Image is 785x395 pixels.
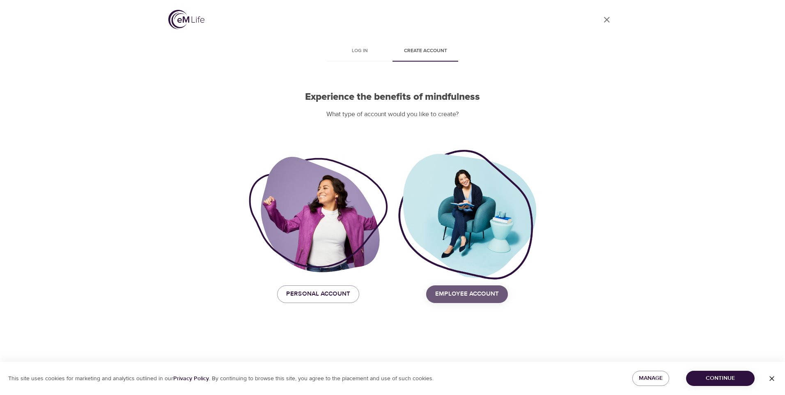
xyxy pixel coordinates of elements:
button: Manage [632,371,669,386]
button: Continue [686,371,755,386]
a: close [597,10,617,30]
span: Log in [332,47,388,55]
span: Personal Account [286,289,350,299]
button: Personal Account [277,285,359,303]
img: logo [168,10,204,29]
button: Employee Account [426,285,508,303]
span: Continue [693,373,748,384]
span: Create account [397,47,453,55]
p: What type of account would you like to create? [249,110,536,119]
h2: Experience the benefits of mindfulness [249,91,536,103]
span: Manage [639,373,663,384]
span: Employee Account [435,289,499,299]
a: Privacy Policy [173,375,209,382]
